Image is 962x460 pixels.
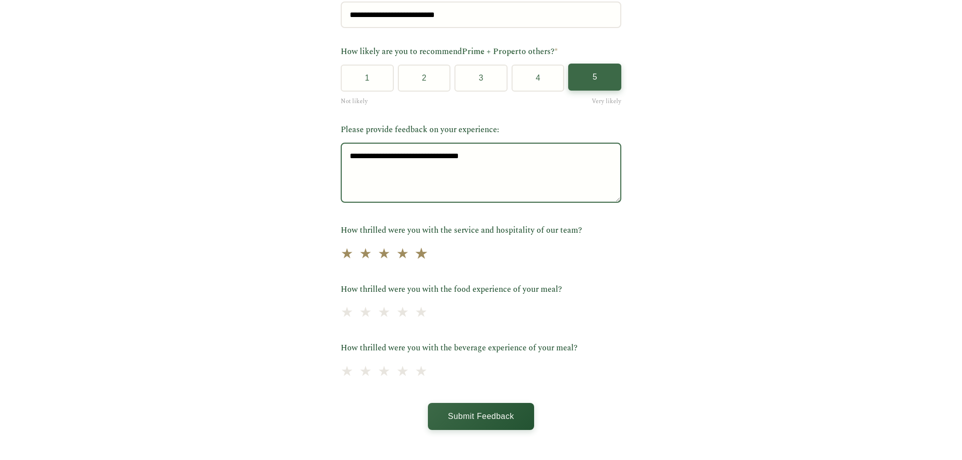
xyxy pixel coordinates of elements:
button: Submit Feedback [428,403,534,430]
label: Please provide feedback on your experience: [341,124,621,137]
span: Very likely [592,97,621,106]
span: ★ [396,243,409,266]
span: ★ [359,361,372,383]
label: How likely are you to recommend to others? [341,46,621,59]
label: How thrilled were you with the food experience of your meal? [341,283,621,296]
span: ★ [396,302,409,324]
span: ★ [415,302,427,324]
span: ★ [378,243,390,266]
span: Prime + Proper [462,46,519,58]
span: ★ [359,302,372,324]
span: ★ [378,361,390,383]
label: How thrilled were you with the service and hospitality of our team? [341,224,621,237]
span: ★ [378,302,390,324]
span: ★ [414,242,428,266]
span: ★ [415,361,427,383]
span: Not likely [341,97,368,106]
span: ★ [396,361,409,383]
span: ★ [341,361,353,383]
button: 5 [568,64,621,91]
button: 2 [398,65,451,92]
button: 3 [454,65,508,92]
button: 4 [512,65,565,92]
span: ★ [341,302,353,324]
span: ★ [359,243,372,266]
button: 1 [341,65,394,92]
span: ★ [341,243,353,266]
label: How thrilled were you with the beverage experience of your meal? [341,342,621,355]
